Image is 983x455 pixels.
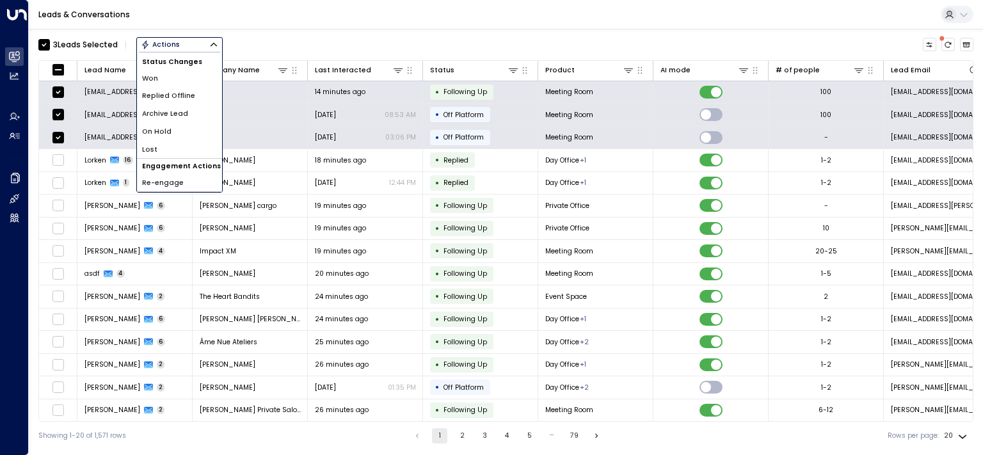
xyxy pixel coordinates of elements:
[435,288,440,305] div: •
[52,63,64,76] span: Toggle select all
[84,110,161,120] span: jacksny22@aol.com
[580,178,586,188] div: Private Office
[123,179,130,187] span: 1
[545,360,579,369] span: Day Office
[444,292,487,301] span: Following Up
[84,246,140,256] span: Nerissa Magnuson
[435,129,440,146] div: •
[545,269,593,278] span: Meeting Room
[193,104,308,126] td: -
[136,37,223,52] button: Actions
[444,178,468,188] span: Replied
[435,84,440,100] div: •
[821,156,831,165] div: 1-2
[142,91,195,101] span: Replied Offline
[385,132,416,142] p: 03:06 PM
[52,131,64,143] span: Toggle select row
[923,38,937,52] button: Customize
[435,197,440,214] div: •
[821,314,831,324] div: 1-2
[315,223,366,233] span: 19 minutes ago
[52,313,64,325] span: Toggle select row
[52,109,64,121] span: Toggle select row
[477,428,492,443] button: Go to page 3
[157,224,166,232] span: 6
[435,266,440,282] div: •
[545,383,579,392] span: Day Office
[435,402,440,419] div: •
[444,110,484,120] span: Off Platform
[200,223,255,233] span: Alfred
[545,87,593,97] span: Meeting Room
[444,223,487,233] span: Following Up
[84,337,140,347] span: Javier Alvarez
[821,337,831,347] div: 1-2
[123,156,134,164] span: 16
[566,428,582,443] button: Go to page 79
[142,145,157,155] span: Lost
[200,269,255,278] span: wert
[38,9,130,20] a: Leads & Conversations
[52,267,64,280] span: Toggle select row
[200,383,255,392] span: Keane
[200,337,257,347] span: Âme Nue Ateliers
[84,383,140,392] span: Roberto
[84,223,140,233] span: Allison
[84,178,106,188] span: Lorken
[454,428,470,443] button: Go to page 2
[888,431,939,441] label: Rows per page:
[52,291,64,303] span: Toggle select row
[52,154,64,166] span: Toggle select row
[580,383,589,392] div: Meeting Room,Private Office
[444,360,487,369] span: Following Up
[435,311,440,328] div: •
[580,360,586,369] div: Private Office
[137,159,222,173] h1: Engagement Actions
[819,405,833,415] div: 6-12
[821,383,831,392] div: 1-2
[157,406,165,414] span: 2
[545,64,635,76] div: Product
[545,314,579,324] span: Day Office
[200,65,260,76] div: Company Name
[200,246,236,256] span: Impact XM
[435,379,440,395] div: •
[84,132,161,142] span: jacksny22@aol.com
[820,87,831,97] div: 100
[435,175,440,191] div: •
[824,132,828,142] div: -
[820,110,831,120] div: 100
[157,315,166,323] span: 6
[315,314,368,324] span: 24 minutes ago
[157,292,165,301] span: 2
[444,337,487,347] span: Following Up
[84,65,126,76] div: Lead Name
[444,246,487,256] span: Following Up
[545,156,579,165] span: Day Office
[200,156,255,165] span: Manno
[315,269,369,278] span: 20 minutes ago
[821,269,831,278] div: 1-5
[388,383,416,392] p: 01:35 PM
[545,405,593,415] span: Meeting Room
[522,428,537,443] button: Go to page 5
[84,64,174,76] div: Lead Name
[193,81,308,104] td: -
[84,314,140,324] span: Jaime
[435,356,440,373] div: •
[84,292,140,301] span: Brianne Bubon
[821,178,831,188] div: 1-2
[52,245,64,257] span: Toggle select row
[157,360,165,369] span: 2
[315,64,404,76] div: Last Interacted
[545,292,587,301] span: Event Space
[142,127,172,137] span: On Hold
[84,360,140,369] span: Roberto
[200,201,276,211] span: delmar cargo
[409,428,605,443] nav: pagination navigation
[141,40,180,49] div: Actions
[315,201,366,211] span: 19 minutes ago
[84,87,161,97] span: jacksny22@aol.com
[200,314,301,324] span: Weiss Zarett Brofman Sonnenklar & Levy
[580,314,586,324] div: Private Office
